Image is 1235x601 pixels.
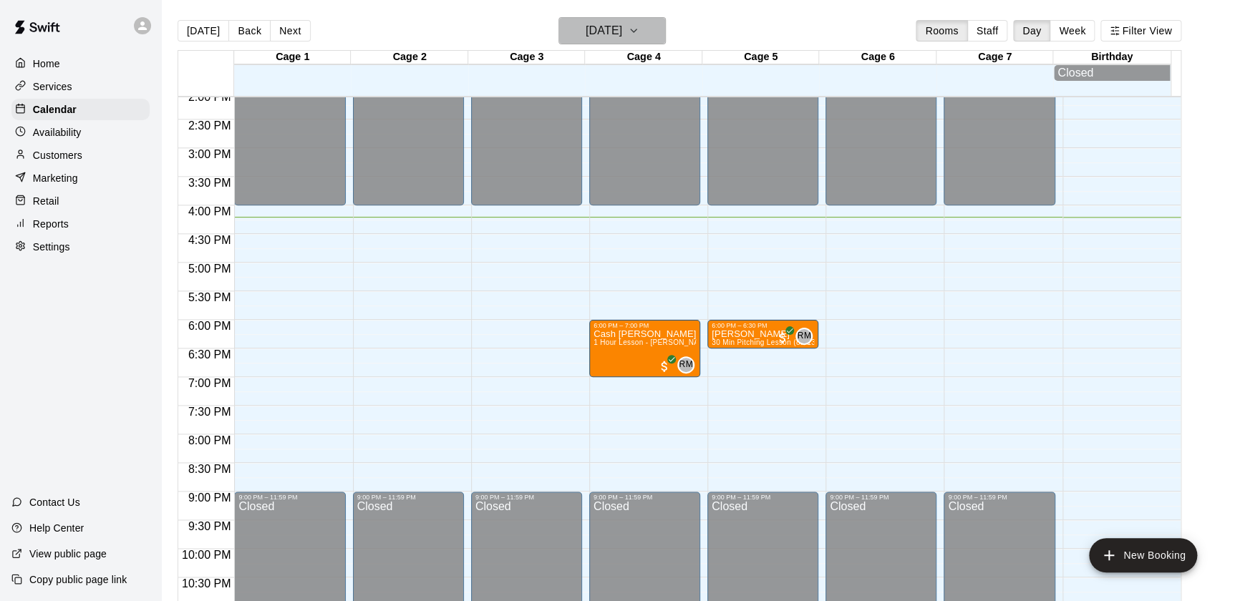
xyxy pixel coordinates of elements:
[178,20,229,41] button: [DATE]
[185,406,235,418] span: 7:30 PM
[185,520,235,532] span: 9:30 PM
[679,358,692,372] span: RM
[916,20,967,41] button: Rooms
[185,320,235,332] span: 6:00 PM
[11,53,150,74] a: Home
[830,494,932,501] div: 9:00 PM – 11:59 PM
[1050,20,1095,41] button: Week
[185,234,235,246] span: 4:30 PM
[33,194,59,208] p: Retail
[586,21,622,41] h6: [DATE]
[357,494,460,501] div: 9:00 PM – 11:59 PM
[948,494,1050,501] div: 9:00 PM – 11:59 PM
[712,494,814,501] div: 9:00 PM – 11:59 PM
[11,145,150,166] a: Customers
[185,148,235,160] span: 3:00 PM
[185,119,235,132] span: 2:30 PM
[795,328,813,345] div: Reid Morgan
[185,205,235,218] span: 4:00 PM
[589,320,700,377] div: 6:00 PM – 7:00 PM: Cash Eubank
[798,329,811,343] span: RM
[33,240,70,254] p: Settings
[185,434,235,446] span: 8:00 PM
[178,577,234,590] span: 10:30 PM
[936,51,1053,64] div: Cage 7
[270,20,310,41] button: Next
[11,99,150,120] a: Calendar
[683,356,694,373] span: Rhett McCall
[11,213,150,235] a: Reports
[1013,20,1050,41] button: Day
[29,495,80,509] p: Contact Us
[228,20,271,41] button: Back
[351,51,468,64] div: Cage 2
[33,171,78,185] p: Marketing
[185,91,235,103] span: 2:00 PM
[594,322,696,329] div: 6:00 PM – 7:00 PM
[11,76,150,97] a: Services
[585,51,702,64] div: Cage 4
[238,494,341,501] div: 9:00 PM – 11:59 PM
[185,492,235,504] span: 9:00 PM
[185,291,235,303] span: 5:30 PM
[33,148,82,162] p: Customers
[33,57,60,71] p: Home
[558,17,666,44] button: [DATE]
[185,263,235,275] span: 5:00 PM
[178,549,234,561] span: 10:00 PM
[702,51,819,64] div: Cage 5
[1053,51,1170,64] div: Birthday
[11,236,150,258] a: Settings
[712,322,814,329] div: 6:00 PM – 6:30 PM
[29,572,127,587] p: Copy public page link
[29,547,107,561] p: View public page
[33,125,82,140] p: Availability
[594,338,712,346] span: 1 Hour Lesson - [PERSON_NAME]
[234,51,351,64] div: Cage 1
[33,102,77,117] p: Calendar
[677,356,694,373] div: Rhett McCall
[594,494,696,501] div: 9:00 PM – 11:59 PM
[11,122,150,143] a: Availability
[1100,20,1181,41] button: Filter View
[1057,67,1166,79] div: Closed
[475,494,578,501] div: 9:00 PM – 11:59 PM
[185,348,235,361] span: 6:30 PM
[185,463,235,475] span: 8:30 PM
[33,79,72,94] p: Services
[1089,538,1197,572] button: add
[657,359,672,373] span: All customers have paid
[33,217,69,231] p: Reports
[29,521,84,535] p: Help Center
[468,51,585,64] div: Cage 3
[185,177,235,189] span: 3:30 PM
[775,331,790,345] span: All customers have paid
[819,51,936,64] div: Cage 6
[11,167,150,189] a: Marketing
[967,20,1008,41] button: Staff
[185,377,235,389] span: 7:00 PM
[712,338,891,346] span: 30 Min Pitching Lesson (8u-13u) - [PERSON_NAME]
[801,328,813,345] span: Reid Morgan
[11,190,150,212] a: Retail
[707,320,818,348] div: 6:00 PM – 6:30 PM: Pryce Boozer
